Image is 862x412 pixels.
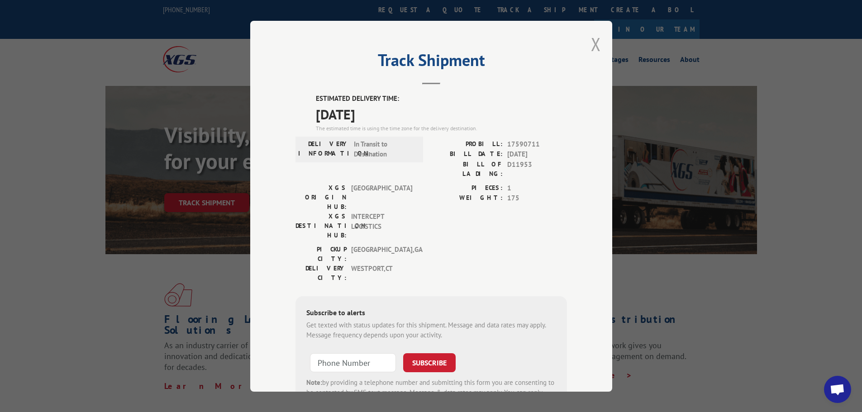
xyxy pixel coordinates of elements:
[298,139,349,159] label: DELIVERY INFORMATION:
[431,159,503,178] label: BILL OF LADING:
[507,139,567,149] span: 17590711
[295,263,347,282] label: DELIVERY CITY:
[306,377,556,408] div: by providing a telephone number and submitting this form you are consenting to be contacted by SM...
[306,307,556,320] div: Subscribe to alerts
[295,54,567,71] h2: Track Shipment
[295,211,347,240] label: XGS DESTINATION HUB:
[431,193,503,204] label: WEIGHT:
[295,183,347,211] label: XGS ORIGIN HUB:
[403,353,456,372] button: SUBSCRIBE
[354,139,415,159] span: In Transit to Destination
[351,263,412,282] span: WESTPORT , CT
[591,32,601,56] button: Close modal
[431,139,503,149] label: PROBILL:
[316,124,567,132] div: The estimated time is using the time zone for the delivery destination.
[316,104,567,124] span: [DATE]
[824,376,851,403] div: Open chat
[310,353,396,372] input: Phone Number
[431,149,503,160] label: BILL DATE:
[507,149,567,160] span: [DATE]
[507,193,567,204] span: 175
[295,244,347,263] label: PICKUP CITY:
[431,183,503,193] label: PIECES:
[351,211,412,240] span: INTERCEPT LOGISTICS
[351,183,412,211] span: [GEOGRAPHIC_DATA]
[351,244,412,263] span: [GEOGRAPHIC_DATA] , GA
[507,159,567,178] span: D11953
[316,94,567,104] label: ESTIMATED DELIVERY TIME:
[306,320,556,340] div: Get texted with status updates for this shipment. Message and data rates may apply. Message frequ...
[507,183,567,193] span: 1
[306,378,322,386] strong: Note:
